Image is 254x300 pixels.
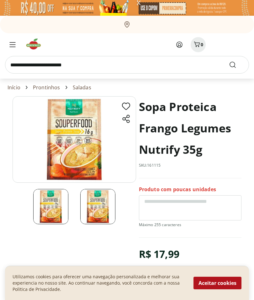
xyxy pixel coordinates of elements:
[8,85,20,90] a: Início
[5,37,20,52] button: Menu
[5,56,249,74] input: search
[80,189,115,224] img: Principal
[139,96,241,160] h1: Sopa Proteica Frango Legumes Nutrify 35g
[73,85,91,90] a: Saladas
[33,85,60,90] a: Prontinhos
[193,277,241,289] button: Aceitar cookies
[201,42,203,47] span: 0
[25,38,46,50] img: Hortifruti
[139,163,161,168] p: SKU: 161115
[139,245,179,263] div: R$ 17,99
[139,186,216,193] p: Produto com poucas unidades
[229,61,244,69] button: Submit Search
[13,274,186,292] p: Utilizamos cookies para oferecer uma navegação personalizada e melhorar sua experiencia no nosso ...
[33,189,68,224] img: Principal
[13,96,136,183] img: Principal
[191,37,206,52] button: Carrinho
